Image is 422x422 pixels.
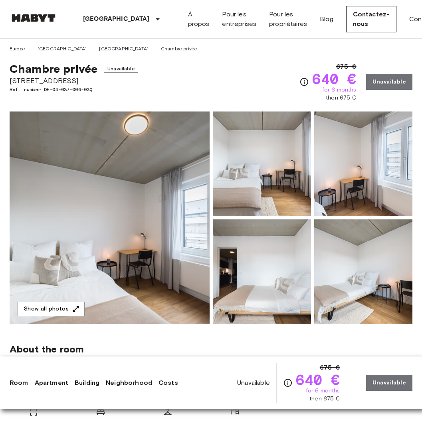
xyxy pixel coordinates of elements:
[158,378,178,388] a: Costs
[10,378,28,388] a: Room
[18,302,85,316] button: Show all photos
[299,77,309,87] svg: Check cost overview for full price breakdown. Please note that discounts apply to new joiners onl...
[314,219,412,324] img: Picture of unit DE-04-037-006-03Q
[322,86,357,94] span: for 6 months
[10,86,138,93] span: Ref. number DE-04-037-006-03Q
[10,62,97,76] span: Chambre privée
[336,62,357,72] span: 675 €
[326,94,357,102] span: then 675 €
[10,111,210,324] img: Marketing picture of unit DE-04-037-006-03Q
[75,378,99,388] a: Building
[320,14,333,24] a: Blog
[213,111,311,216] img: Picture of unit DE-04-037-006-03Q
[269,10,307,29] a: Pour les propriétaires
[237,378,270,387] span: Unavailable
[188,10,210,29] a: À propos
[104,65,138,73] span: Unavailable
[10,14,57,22] img: Habyt
[10,343,412,355] span: About the room
[99,45,149,52] a: [GEOGRAPHIC_DATA]
[83,14,150,24] p: [GEOGRAPHIC_DATA]
[35,378,68,388] a: Apartment
[306,387,340,395] span: for 6 months
[296,372,340,387] span: 640 €
[213,219,311,324] img: Picture of unit DE-04-037-006-03Q
[161,45,197,52] a: Chambre privée
[320,363,340,372] span: 675 €
[38,45,87,52] a: [GEOGRAPHIC_DATA]
[309,395,340,403] span: then 675 €
[346,6,397,32] a: Contactez-nous
[10,45,25,52] a: Europe
[10,76,138,86] span: [STREET_ADDRESS]
[312,72,357,86] span: 640 €
[106,378,152,388] a: Neighborhood
[222,10,256,29] a: Pour les entreprises
[314,111,412,216] img: Picture of unit DE-04-037-006-03Q
[283,378,293,388] svg: Check cost overview for full price breakdown. Please note that discounts apply to new joiners onl...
